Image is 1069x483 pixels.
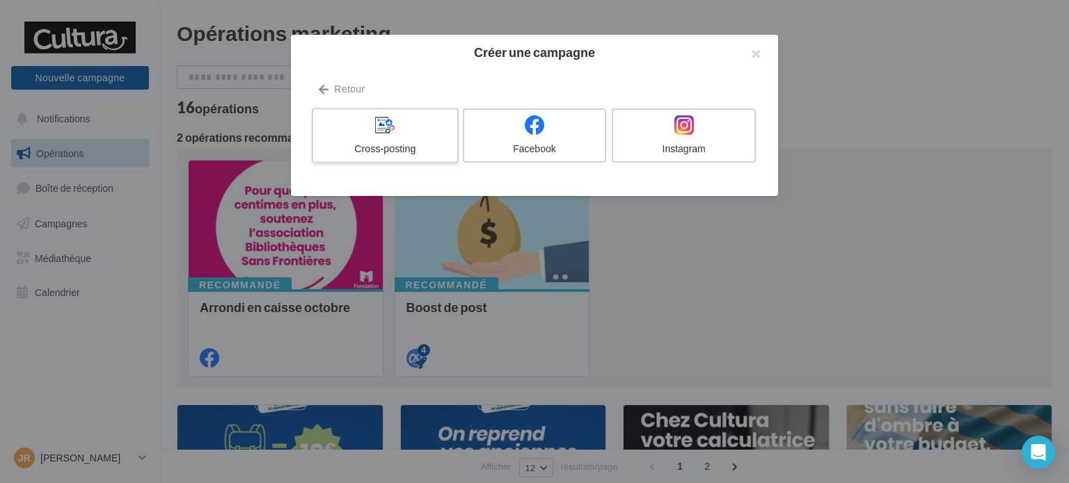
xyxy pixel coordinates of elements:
h2: Créer une campagne [313,46,756,58]
div: Instagram [619,142,749,156]
div: Facebook [470,142,600,156]
div: Open Intercom Messenger [1022,436,1055,469]
button: Retour [313,81,370,97]
div: Cross-posting [319,142,451,156]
